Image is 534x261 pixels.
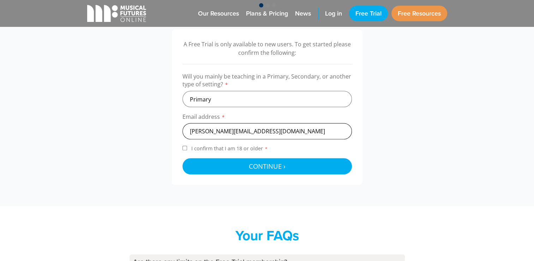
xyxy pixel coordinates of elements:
[130,227,405,244] h2: Your FAQs
[325,9,342,18] span: Log in
[295,9,311,18] span: News
[198,9,239,18] span: Our Resources
[246,9,288,18] span: Plans & Pricing
[182,113,352,123] label: Email address
[182,146,187,150] input: I confirm that I am 18 or older*
[182,158,352,174] button: Continue ›
[349,6,388,21] a: Free Trial
[249,162,286,170] span: Continue ›
[190,145,269,152] span: I confirm that I am 18 or older
[391,6,447,21] a: Free Resources
[182,72,352,91] label: Will you mainly be teaching in a Primary, Secondary, or another type of setting?
[182,40,352,57] p: A Free Trial is only available to new users. To get started please confirm the following:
